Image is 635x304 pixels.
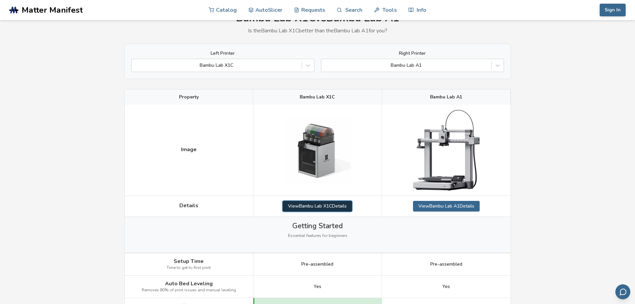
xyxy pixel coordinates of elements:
[179,203,198,209] span: Details
[430,94,462,100] span: Bambu Lab A1
[292,222,343,230] span: Getting Started
[413,110,480,190] img: Bambu Lab A1
[142,288,236,293] span: Removes 80% of print issues and manual leveling
[179,94,199,100] span: Property
[167,266,211,270] span: Time to get to first print
[165,281,213,287] span: Auto Bed Leveling
[314,284,321,289] span: Yes
[321,51,504,56] label: Right Printer
[413,201,480,212] a: ViewBambu Lab A1Details
[300,94,335,100] span: Bambu Lab X1C
[615,284,630,299] button: Send feedback via email
[442,284,450,289] span: Yes
[284,117,351,184] img: Bambu Lab X1C
[124,28,511,34] p: Is the Bambu Lab X1C better than the Bambu Lab A1 for you?
[135,63,136,68] input: Bambu Lab X1C
[600,4,626,16] button: Sign In
[325,63,326,68] input: Bambu Lab A1
[430,262,462,267] span: Pre-assembled
[283,201,352,212] a: ViewBambu Lab X1CDetails
[131,51,314,56] label: Left Printer
[174,258,204,264] span: Setup Time
[181,146,197,153] span: Image
[301,262,333,267] span: Pre-assembled
[288,234,347,238] span: Essential features for beginners
[124,12,511,24] h1: Bambu Lab X1C vs Bambu Lab A1
[22,5,83,15] span: Matter Manifest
